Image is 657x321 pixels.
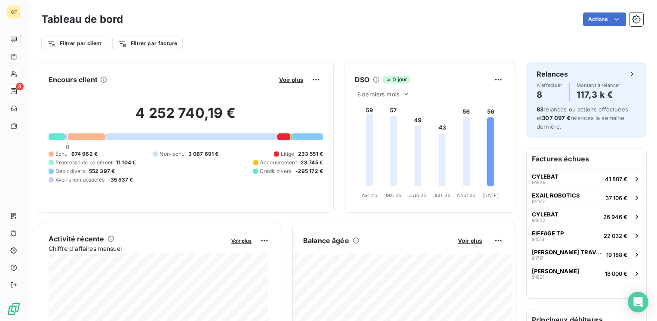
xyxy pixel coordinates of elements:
[229,237,254,244] button: Voir plus
[49,244,225,253] span: Chiffre d'affaires mensuel
[482,192,499,198] tspan: [DATE]
[605,270,627,277] span: 18 000 €
[55,150,68,158] span: Échu
[16,83,24,90] span: 8
[537,83,562,88] span: À effectuer
[188,150,219,158] span: 3 087 691 €
[231,238,252,244] span: Voir plus
[66,143,69,150] span: 0
[41,12,123,27] h3: Tableau de bord
[279,76,303,83] span: Voir plus
[532,218,546,223] span: 91632
[577,88,620,102] h4: 117,3 k €
[260,159,297,167] span: Recouvrement
[41,37,107,50] button: Filtrer par client
[577,83,620,88] span: Montant à relancer
[55,176,104,184] span: Avoirs non associés
[116,159,136,167] span: 11 104 €
[357,91,399,98] span: 6 derniers mois
[532,249,603,256] span: [PERSON_NAME] TRAVAUX PRESSION
[527,148,646,169] h6: Factures échues
[628,292,648,312] div: Open Intercom Messenger
[55,167,86,175] span: Débit divers
[527,264,646,283] button: [PERSON_NAME]9182118 000 €
[537,69,568,79] h6: Relances
[527,245,646,264] button: [PERSON_NAME] TRAVAUX PRESSION9171719 188 €
[532,268,579,275] span: [PERSON_NAME]
[298,150,323,158] span: 233 551 €
[383,76,410,83] span: 0 jour
[55,159,113,167] span: Promesse de paiement
[276,76,306,83] button: Voir plus
[362,192,378,198] tspan: Avr. 25
[605,176,627,182] span: 41 807 €
[433,192,451,198] tspan: Juil. 25
[532,180,546,185] span: 91629
[527,188,646,207] button: EXAIL ROBOTICS9217737 106 €
[386,192,402,198] tspan: Mai 25
[49,74,98,85] h6: Encours client
[301,159,323,167] span: 23 745 €
[537,88,562,102] h4: 8
[532,192,580,199] span: EXAIL ROBOTICS
[532,275,544,280] span: 91821
[527,207,646,226] button: CYLEBAT9163226 946 €
[409,192,427,198] tspan: Juin 25
[7,302,21,316] img: Logo LeanPay
[49,234,104,244] h6: Activité récente
[537,106,628,130] span: relances ou actions effectuées et relancés la semaine dernière.
[532,211,559,218] span: CYLEBAT
[295,167,323,175] span: -295 172 €
[604,232,627,239] span: 22 032 €
[532,230,564,237] span: EIFFAGE TP
[49,105,323,130] h2: 4 252 740,19 €
[71,150,98,158] span: 674 962 €
[7,5,21,19] div: GF
[603,213,627,220] span: 26 946 €
[457,192,476,198] tspan: Août 25
[532,237,544,242] span: 91018
[537,106,543,113] span: 83
[108,176,133,184] span: -35 537 €
[583,12,626,26] button: Actions
[355,74,369,85] h6: DSO
[458,237,482,244] span: Voir plus
[260,167,292,175] span: Crédit divers
[605,194,627,201] span: 37 106 €
[527,226,646,245] button: EIFFAGE TP9101822 032 €
[281,150,295,158] span: Litige
[532,173,559,180] span: CYLEBAT
[542,114,570,121] span: 307 097 €
[112,37,183,50] button: Filtrer par facture
[455,237,485,244] button: Voir plus
[160,150,184,158] span: Non-échu
[606,251,627,258] span: 19 188 €
[532,199,545,204] span: 92177
[89,167,115,175] span: 552 397 €
[532,256,543,261] span: 91717
[527,169,646,188] button: CYLEBAT9162941 807 €
[303,235,349,246] h6: Balance âgée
